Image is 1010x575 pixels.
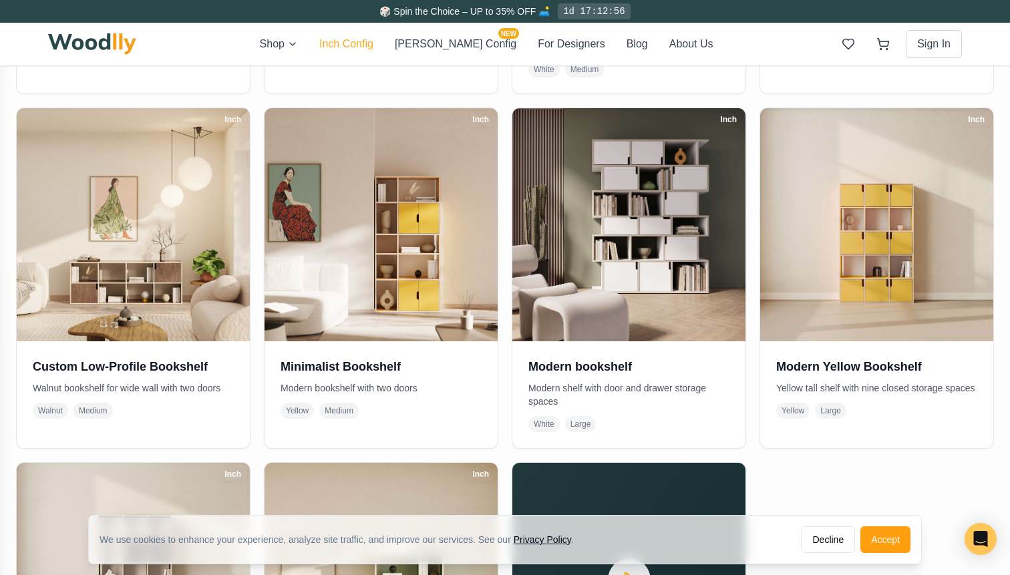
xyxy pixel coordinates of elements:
[538,36,605,52] button: For Designers
[776,357,977,376] h3: Modern Yellow Bookshelf
[498,28,519,39] span: NEW
[965,523,997,555] div: Open Intercom Messenger
[33,381,234,395] p: Walnut bookshelf for wide wall with two doors
[558,3,630,19] div: 1d 17:12:56
[962,112,991,127] div: Inch
[815,403,846,419] span: Large
[17,108,250,341] img: Custom Low-Profile Bookshelf
[33,403,68,419] span: Walnut
[906,30,962,58] button: Sign In
[466,467,495,482] div: Inch
[565,416,597,432] span: Large
[512,108,745,341] img: Modern bookshelf
[760,108,993,341] img: Modern Yellow Bookshelf
[860,526,910,553] button: Accept
[218,112,247,127] div: Inch
[528,416,560,432] span: White
[669,36,713,52] button: About Us
[528,61,560,77] span: White
[776,381,977,395] p: Yellow tall shelf with nine closed storage spaces
[281,357,482,376] h3: Minimalist Bookshelf
[714,112,743,127] div: Inch
[260,36,298,52] button: Shop
[319,36,373,52] button: Inch Config
[265,108,498,341] img: Minimalist Bookshelf
[528,357,729,376] h3: Modern bookshelf
[100,533,584,546] div: We use cookies to enhance your experience, analyze site traffic, and improve our services. See our .
[514,534,571,545] a: Privacy Policy
[776,403,810,419] span: Yellow
[528,381,729,408] p: Modern shelf with door and drawer storage spaces
[395,36,516,52] button: [PERSON_NAME] ConfigNEW
[281,403,314,419] span: Yellow
[565,61,605,77] span: Medium
[319,403,359,419] span: Medium
[466,112,495,127] div: Inch
[627,36,648,52] button: Blog
[801,526,855,553] button: Decline
[218,467,247,482] div: Inch
[281,381,482,395] p: Modern bookshelf with two doors
[33,357,234,376] h3: Custom Low-Profile Bookshelf
[73,403,113,419] span: Medium
[379,6,550,17] span: 🎲 Spin the Choice – UP to 35% OFF 🛋️
[48,33,136,55] img: Woodlly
